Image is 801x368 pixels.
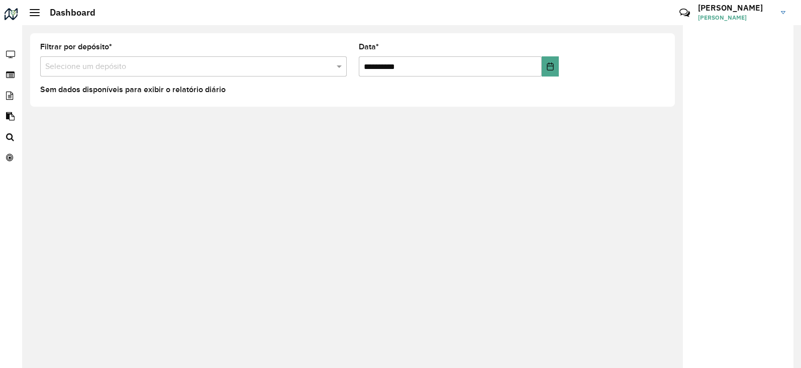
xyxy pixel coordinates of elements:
[674,2,695,24] a: Contato Rápido
[40,7,95,18] h2: Dashboard
[698,13,773,22] span: [PERSON_NAME]
[40,41,112,53] label: Filtrar por depósito
[698,3,773,13] h3: [PERSON_NAME]
[542,56,559,77] button: Choose Date
[40,84,226,96] label: Sem dados disponíveis para exibir o relatório diário
[359,41,379,53] label: Data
